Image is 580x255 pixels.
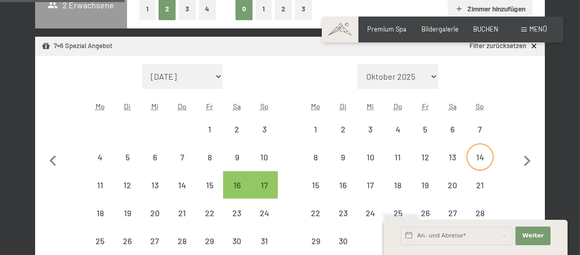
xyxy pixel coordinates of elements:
div: Anreise nicht möglich [302,171,330,199]
div: 11 [87,181,113,206]
div: Anreise nicht möglich [114,227,141,254]
div: 8 [303,153,328,178]
div: Thu Jun 25 2026 [384,199,412,227]
div: Sat Jun 27 2026 [439,199,466,227]
div: Sat Jun 13 2026 [439,143,466,171]
div: Tue Jun 30 2026 [330,227,357,254]
div: Sun Jun 07 2026 [466,115,494,143]
div: Anreise nicht möglich [223,143,250,171]
div: Sat May 09 2026 [223,143,250,171]
div: Anreise nicht möglich [250,199,278,227]
div: Anreise nicht möglich [250,227,278,254]
div: Wed Jun 24 2026 [357,199,384,227]
div: Thu May 07 2026 [168,143,196,171]
div: Anreise nicht möglich [330,143,357,171]
div: Anreise nicht möglich [384,143,412,171]
a: BUCHEN [473,25,498,33]
div: Sat May 30 2026 [223,227,250,254]
div: 22 [303,209,328,234]
div: Anreise nicht möglich [168,143,196,171]
div: Anreise nicht möglich [357,143,384,171]
abbr: Freitag [206,102,213,111]
span: Bildergalerie [421,25,459,33]
div: Anreise nicht möglich [439,199,466,227]
div: 24 [358,209,383,234]
div: Mon Jun 29 2026 [302,227,330,254]
div: Anreise nicht möglich [196,143,223,171]
span: Premium Spa [368,25,407,33]
div: 7=6 Spezial Angebot [42,41,113,51]
div: Tue Jun 02 2026 [330,115,357,143]
div: 23 [224,209,249,234]
div: Thu May 21 2026 [168,199,196,227]
div: Anreise nicht möglich [384,115,412,143]
div: Sat May 16 2026 [223,171,250,199]
div: Fri Jun 12 2026 [412,143,439,171]
div: Anreise nicht möglich [114,143,141,171]
div: 20 [142,209,167,234]
div: Anreise nicht möglich [466,115,494,143]
div: Wed Jun 03 2026 [357,115,384,143]
div: 15 [197,181,222,206]
div: Anreise nicht möglich [330,115,357,143]
div: Tue Jun 09 2026 [330,143,357,171]
div: Anreise nicht möglich [439,143,466,171]
div: Tue May 05 2026 [114,143,141,171]
div: Anreise nicht möglich [86,227,114,254]
div: 15 [303,181,328,206]
abbr: Mittwoch [151,102,159,111]
div: 12 [115,181,140,206]
div: Anreise nicht möglich [86,199,114,227]
div: Anreise nicht möglich [196,171,223,199]
div: Anreise nicht möglich [330,227,357,254]
span: Menü [529,25,547,33]
div: Wed May 20 2026 [141,199,168,227]
div: Anreise nicht möglich [141,143,168,171]
div: Anreise nicht möglich [357,199,384,227]
div: 27 [440,209,465,234]
div: Mon May 25 2026 [86,227,114,254]
div: 7 [467,125,493,151]
div: 6 [440,125,465,151]
div: 3 [358,125,383,151]
abbr: Donnerstag [394,102,402,111]
div: Anreise nicht möglich [114,199,141,227]
div: Anreise nicht möglich [168,171,196,199]
div: Anreise nicht möglich [141,227,168,254]
div: 14 [169,181,195,206]
abbr: Sonntag [476,102,484,111]
div: Anreise nicht möglich [223,115,250,143]
div: Anreise nicht möglich [357,171,384,199]
div: 4 [385,125,411,151]
div: Anreise nicht möglich [466,171,494,199]
div: 9 [331,153,356,178]
div: Sat Jun 06 2026 [439,115,466,143]
div: Anreise nicht möglich [466,143,494,171]
div: 18 [385,181,411,206]
div: Anreise nicht möglich [141,199,168,227]
div: 8 [197,153,222,178]
div: Anreise nicht möglich [439,115,466,143]
div: Thu May 28 2026 [168,227,196,254]
div: Anreise nicht möglich [466,199,494,227]
abbr: Freitag [422,102,429,111]
div: Thu Jun 04 2026 [384,115,412,143]
div: Sun May 24 2026 [250,199,278,227]
div: Anreise nicht möglich [141,171,168,199]
div: Anreise nicht möglich [302,227,330,254]
div: Mon May 11 2026 [86,171,114,199]
div: Tue Jun 16 2026 [330,171,357,199]
div: Tue May 26 2026 [114,227,141,254]
div: Wed Jun 10 2026 [357,143,384,171]
div: 19 [413,181,438,206]
div: 5 [413,125,438,151]
div: 2 [224,125,249,151]
abbr: Dienstag [340,102,347,111]
div: 20 [440,181,465,206]
div: Sun May 31 2026 [250,227,278,254]
div: Wed Jun 17 2026 [357,171,384,199]
div: Anreise nicht möglich [384,199,412,227]
div: Anreise nicht möglich [223,199,250,227]
a: Filter zurücksetzen [469,41,538,51]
